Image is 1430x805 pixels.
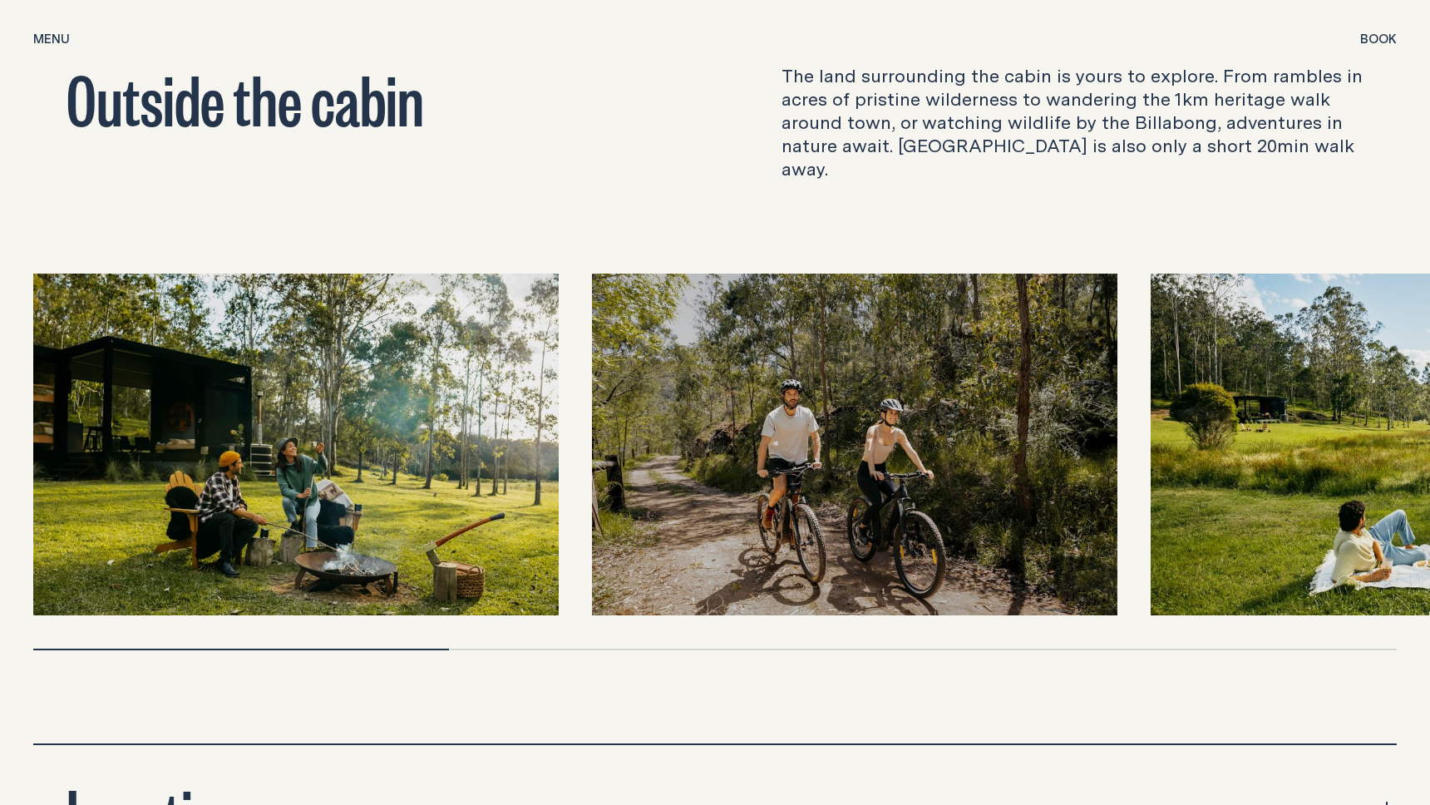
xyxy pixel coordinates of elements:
[33,30,70,50] button: show menu
[1360,32,1397,45] span: Book
[782,64,1363,180] p: The land surrounding the cabin is yours to explore. From rambles in acres of pristine wilderness ...
[33,32,70,45] span: Menu
[67,64,648,131] h2: Outside the cabin
[1360,30,1397,50] button: show booking tray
